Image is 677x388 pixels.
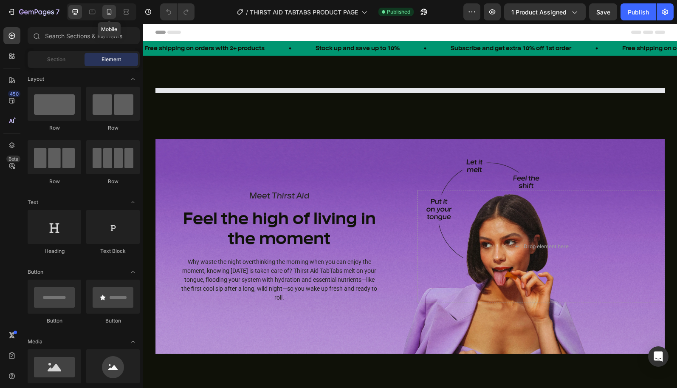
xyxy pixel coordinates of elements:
div: Background Image [12,115,522,330]
div: Text Block [86,247,140,255]
div: Heading [28,247,81,255]
div: Row [86,124,140,132]
iframe: Design area [143,24,677,388]
div: Publish [628,8,649,17]
div: 450 [8,91,20,97]
span: Element [102,56,121,63]
span: Toggle open [126,195,140,209]
button: Publish [621,3,656,20]
p: 7 [56,7,59,17]
button: 7 [3,3,63,20]
div: Open Intercom Messenger [648,346,669,367]
h2: Feel the high of living in the moment [37,184,235,226]
span: Button [28,268,43,276]
span: Published [387,8,410,16]
h2: Meet Thirst Aid [12,166,260,178]
span: Section [47,56,65,63]
span: Toggle open [126,265,140,279]
span: Toggle open [126,72,140,86]
div: Row [86,178,140,185]
span: THIRST AID TABTABS PRODUCT PAGE [250,8,358,17]
button: Save [589,3,617,20]
span: Toggle open [126,335,140,348]
span: Text [28,198,38,206]
button: 1 product assigned [504,3,586,20]
div: Beta [6,156,20,162]
span: Media [28,338,42,346]
span: / [246,8,248,17]
div: Row [28,124,81,132]
div: Button [28,317,81,325]
input: Search Sections & Elements [28,27,140,44]
span: Free shipping on orders with 2+ products [479,21,599,28]
span: Layout [28,75,44,83]
div: Drop element here [381,219,426,226]
div: Row [28,178,81,185]
div: Button [86,317,140,325]
div: Undo/Redo [160,3,195,20]
span: Save [596,8,610,16]
span: 1 product assigned [511,8,567,17]
p: Why waste the night overthinking the morning when you can enjoy the moment, knowing [DATE] is tak... [38,234,234,278]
